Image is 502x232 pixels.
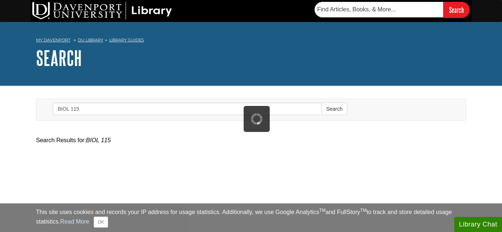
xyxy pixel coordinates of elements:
[360,208,366,213] sup: TM
[60,218,89,225] a: Read More
[315,2,443,17] input: Find Articles, Books, & More...
[78,37,103,43] a: DU Library
[322,103,347,115] button: Search
[251,113,262,125] img: Working...
[109,37,144,43] a: Library Guides
[36,47,466,69] h1: Search
[36,208,466,228] div: This site uses cookies and records your IP address for usage statistics. Additionally, we use Goo...
[86,137,111,143] em: BIOL 115
[53,103,322,115] input: Enter Search Words
[94,217,108,228] button: Close
[454,217,502,232] button: Library Chat
[32,2,172,19] img: DU Library
[319,208,325,213] sup: TM
[443,2,470,18] input: Search
[36,37,70,43] a: My Davenport
[36,136,466,145] div: Search Results for:
[36,35,466,47] nav: breadcrumb
[315,2,470,18] form: Searches DU Library's articles, books, and more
